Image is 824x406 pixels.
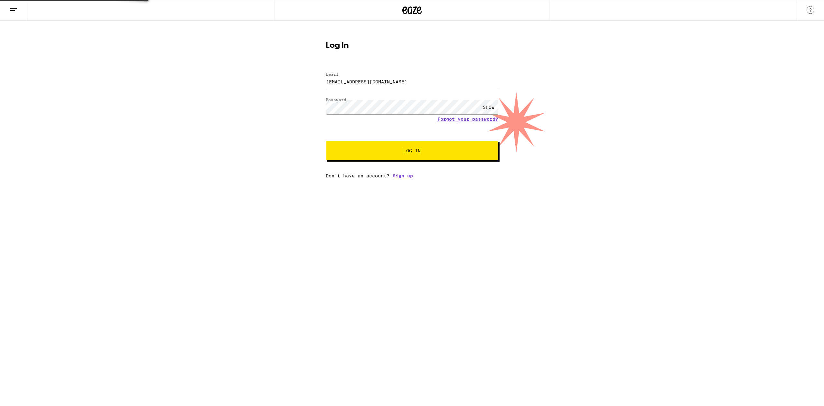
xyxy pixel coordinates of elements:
div: Don't have an account? [326,173,498,178]
button: Log In [326,141,498,160]
input: Email [326,74,498,89]
span: Log In [403,148,421,153]
label: Password [326,98,346,102]
span: Hi. Need any help? [4,5,46,10]
a: Forgot your password? [437,117,498,122]
a: Sign up [393,173,413,178]
label: Email [326,72,339,76]
h1: Log In [326,42,498,50]
div: SHOW [479,100,498,114]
